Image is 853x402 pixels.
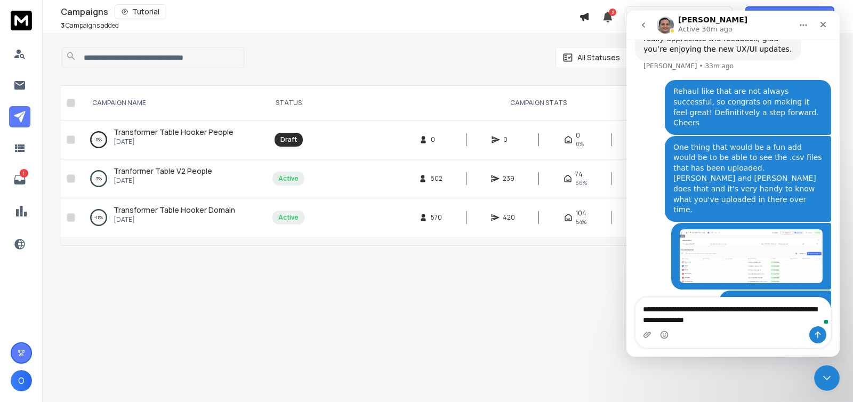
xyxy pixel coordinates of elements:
[576,218,586,226] span: 54 %
[431,213,442,222] span: 570
[79,120,266,159] td: 0%Transformer Table Hooker People[DATE]
[115,4,166,19] button: Tutorial
[278,213,299,222] div: Active
[114,166,212,176] a: Tranformer Table V2 People
[96,134,102,145] p: 0 %
[38,125,205,211] div: One thing that would be a fun add would be to be able to see the .csv files that has been uploade...
[93,280,205,303] div: here is how it is in Lemist
[266,86,311,120] th: STATUS
[814,365,840,391] iframe: Intercom live chat
[47,132,196,205] div: One thing that would be a fun add would be to be able to see the .csv files that has been uploade...
[576,131,580,140] span: 0
[9,287,204,316] textarea: Message…
[61,4,579,19] div: Campaigns
[9,125,205,212] div: Olivier says…
[79,159,266,198] td: 3%Tranformer Table V2 People[DATE]
[278,174,299,183] div: Active
[575,179,587,187] span: 66 %
[47,76,196,117] div: Rehaul like that are not always successful, so congrats on making it feel great! Definititvely a ...
[20,169,28,178] p: 1
[503,174,514,183] span: 239
[626,11,840,357] iframe: Intercom live chat
[183,316,200,333] button: Send a message…
[9,280,205,304] div: Olivier says…
[576,209,586,218] span: 104
[114,127,234,138] a: Transformer Table Hooker People
[11,370,32,391] button: O
[9,69,205,125] div: Olivier says…
[114,205,235,215] a: Transformer Table Hooker Domain
[17,320,25,328] button: Upload attachment
[34,320,42,328] button: Emoji picker
[9,169,30,190] a: 1
[609,9,616,16] span: 3
[9,212,205,280] div: Olivier says…
[745,6,834,28] button: Get Free Credits
[503,213,515,222] span: 420
[503,135,514,144] span: 0
[79,86,266,120] th: CAMPAIGN NAME
[114,215,235,224] p: [DATE]
[114,138,234,146] p: [DATE]
[577,52,620,63] p: All Statuses
[576,140,584,148] span: 0%
[61,21,65,30] span: 3
[311,86,766,120] th: CAMPAIGN STATS
[280,135,297,144] div: Draft
[96,173,102,184] p: 3 %
[79,198,266,237] td: -11%Transformer Table Hooker Domain[DATE]
[430,174,442,183] span: 802
[575,170,583,179] span: 74
[94,212,103,223] p: -11 %
[38,69,205,124] div: Rehaul like that are not always successful, so congrats on making it feel great! Definititvely a ...
[114,176,212,185] p: [DATE]
[431,135,441,144] span: 0
[61,21,119,30] p: Campaigns added
[17,52,107,59] div: [PERSON_NAME] • 33m ago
